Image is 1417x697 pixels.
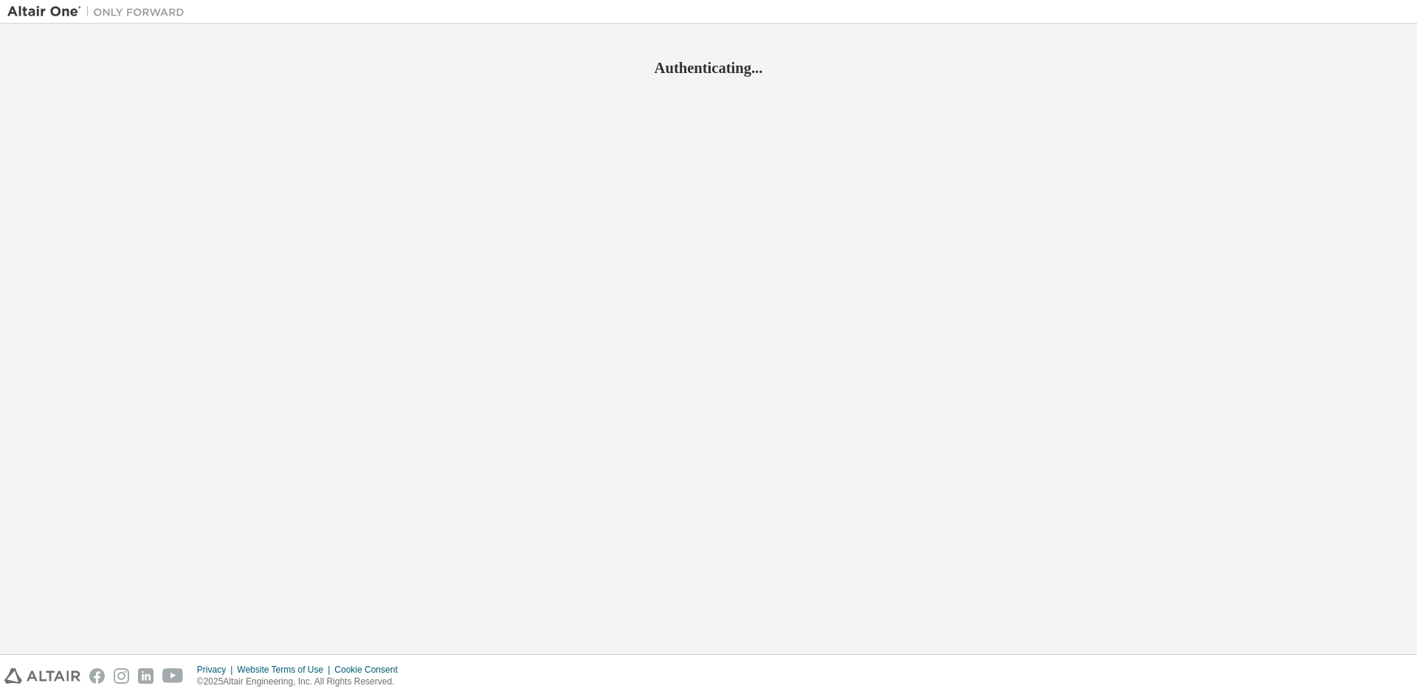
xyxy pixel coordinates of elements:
[197,676,407,688] p: © 2025 Altair Engineering, Inc. All Rights Reserved.
[4,668,80,684] img: altair_logo.svg
[89,668,105,684] img: facebook.svg
[114,668,129,684] img: instagram.svg
[237,664,334,676] div: Website Terms of Use
[7,4,192,19] img: Altair One
[334,664,406,676] div: Cookie Consent
[197,664,237,676] div: Privacy
[7,58,1410,77] h2: Authenticating...
[162,668,184,684] img: youtube.svg
[138,668,154,684] img: linkedin.svg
